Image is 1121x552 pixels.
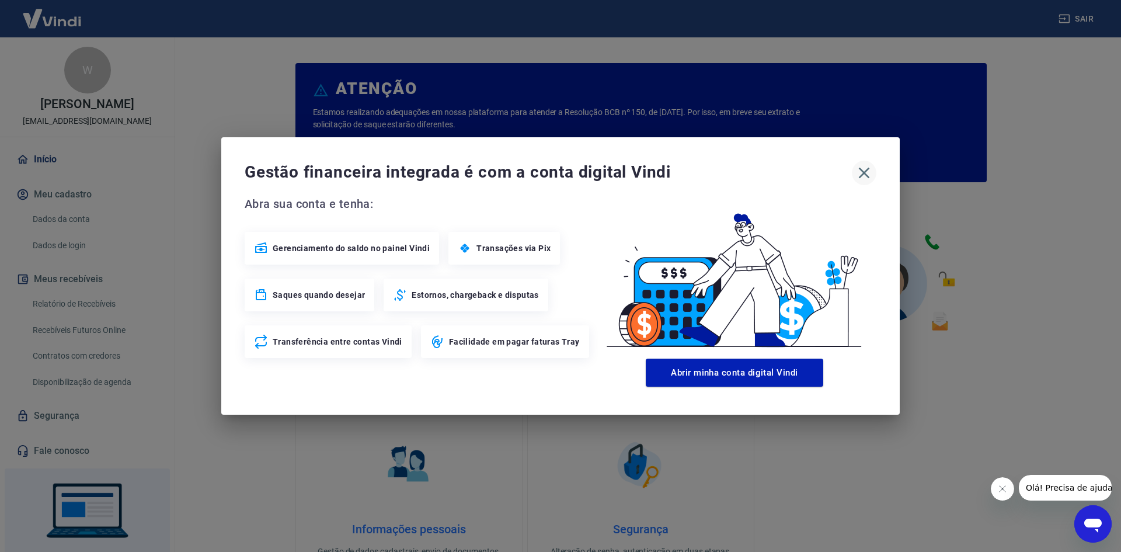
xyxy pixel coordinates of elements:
[646,359,823,387] button: Abrir minha conta digital Vindi
[1074,505,1112,543] iframe: Botão para abrir a janela de mensagens
[593,195,876,354] img: Good Billing
[273,336,402,348] span: Transferência entre contas Vindi
[476,242,551,254] span: Transações via Pix
[245,161,852,184] span: Gestão financeira integrada é com a conta digital Vindi
[273,242,430,254] span: Gerenciamento do saldo no painel Vindi
[449,336,580,348] span: Facilidade em pagar faturas Tray
[1019,475,1112,501] iframe: Mensagem da empresa
[991,477,1014,501] iframe: Fechar mensagem
[7,8,98,18] span: Olá! Precisa de ajuda?
[245,195,593,213] span: Abra sua conta e tenha:
[412,289,538,301] span: Estornos, chargeback e disputas
[273,289,365,301] span: Saques quando desejar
